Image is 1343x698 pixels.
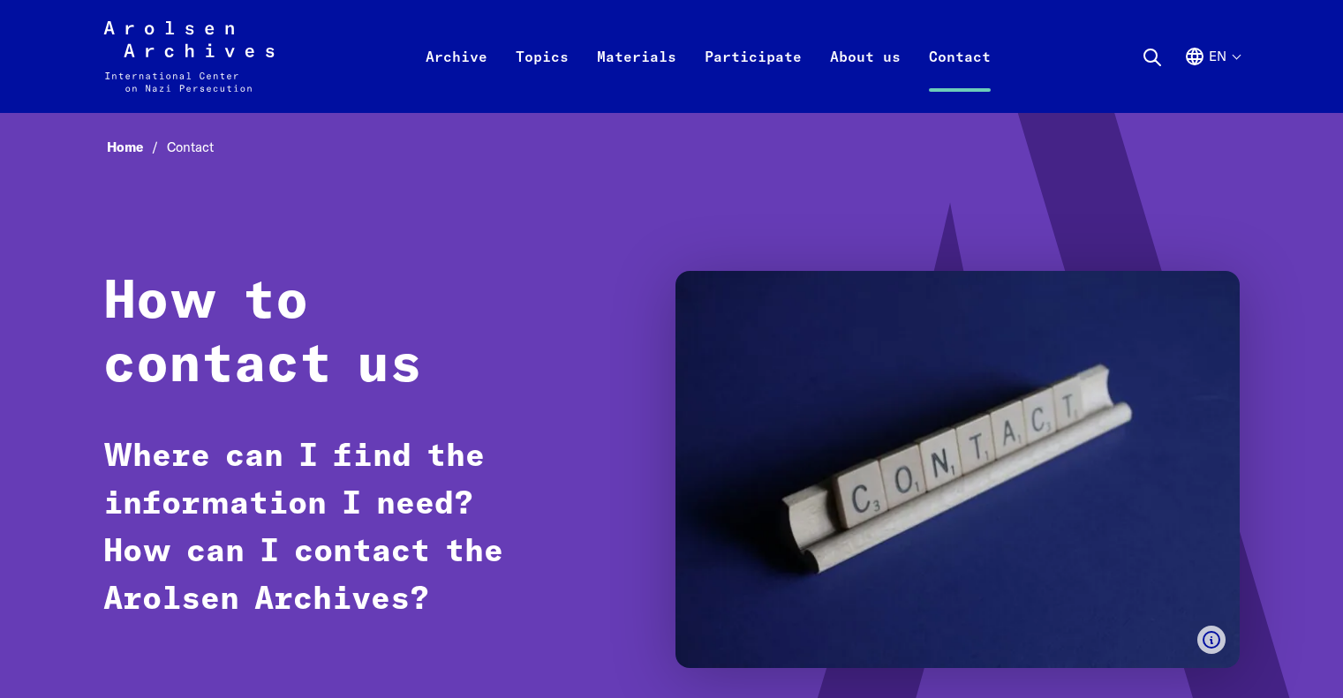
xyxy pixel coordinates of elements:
[103,276,422,393] strong: How to contact us
[502,42,583,113] a: Topics
[411,42,502,113] a: Archive
[167,139,214,155] span: Contact
[411,21,1005,92] nav: Primary
[583,42,690,113] a: Materials
[103,134,1241,161] nav: Breadcrumb
[1197,626,1226,654] button: Show caption
[915,42,1005,113] a: Contact
[103,433,641,624] p: Where can I find the information I need? How can I contact the Arolsen Archives?
[816,42,915,113] a: About us
[107,139,167,155] a: Home
[1184,46,1240,109] button: English, language selection
[690,42,816,113] a: Participate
